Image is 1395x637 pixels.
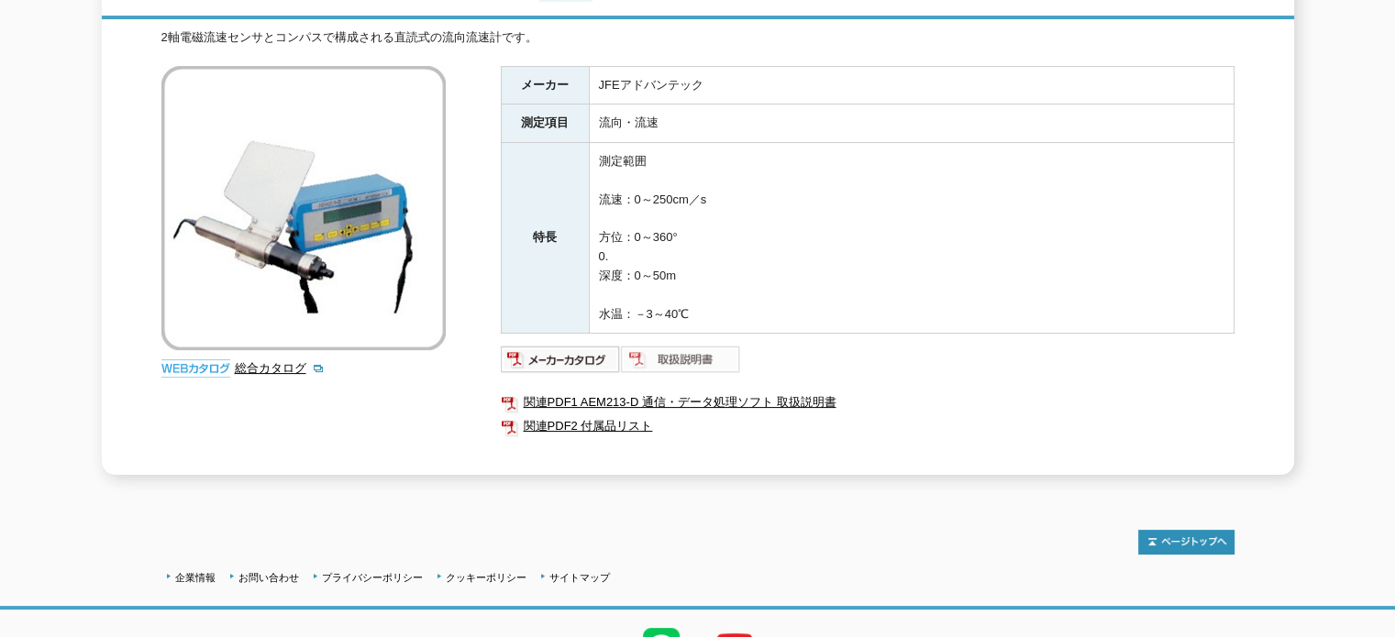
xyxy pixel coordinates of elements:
th: 特長 [501,143,589,334]
a: 取扱説明書 [621,357,741,371]
img: 取扱説明書 [621,345,741,374]
a: クッキーポリシー [446,572,526,583]
div: 2軸電磁流速センサとコンパスで構成される直読式の流向流速計です。 [161,28,1234,48]
img: webカタログ [161,359,230,378]
a: 総合カタログ [235,361,325,375]
a: 関連PDF1 AEM213-D 通信・データ処理ソフト 取扱説明書 [501,390,1234,414]
a: お問い合わせ [238,572,299,583]
a: プライバシーポリシー [322,572,423,583]
td: 測定範囲 流速：0～250cm／s 方位：0～360° 0. 深度：0～50m 水温：－3～40℃ [589,143,1234,334]
a: 企業情報 [175,572,216,583]
th: 測定項目 [501,104,589,143]
td: 流向・流速 [589,104,1234,143]
img: 直読式電磁流向流速計 AEM213-D [161,66,446,350]
td: JFEアドバンテック [589,66,1234,104]
th: メーカー [501,66,589,104]
img: トップページへ [1138,530,1234,555]
a: 関連PDF2 付属品リスト [501,414,1234,438]
img: メーカーカタログ [501,345,621,374]
a: サイトマップ [549,572,610,583]
a: メーカーカタログ [501,357,621,371]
